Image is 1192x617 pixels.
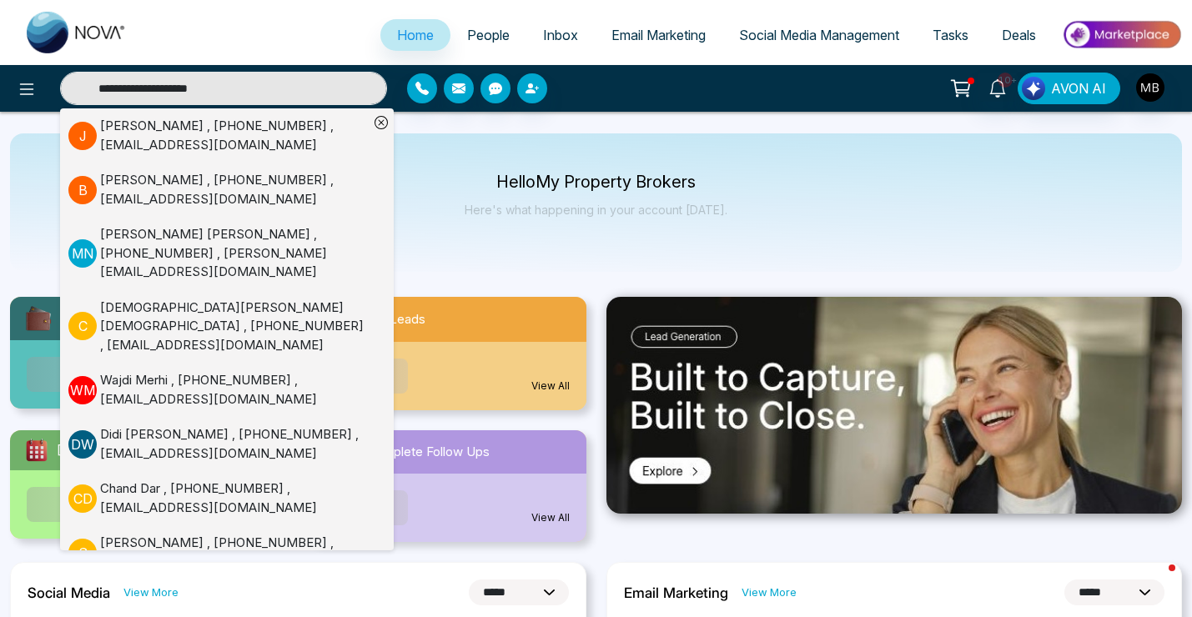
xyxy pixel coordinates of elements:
p: D W [68,430,97,459]
a: Home [380,19,450,51]
p: C [68,312,97,340]
span: Deals [1002,27,1036,43]
a: View More [123,584,179,600]
a: People [450,19,526,51]
a: New LeadsView All [298,297,596,410]
p: S [68,539,97,567]
div: Didi [PERSON_NAME] , [PHONE_NUMBER] , [EMAIL_ADDRESS][DOMAIN_NAME] [100,425,369,463]
a: Deals [985,19,1053,51]
span: Incomplete Follow Ups [358,443,490,462]
button: AVON AI [1018,73,1120,104]
span: [DATE] Task [57,441,129,460]
p: Here's what happening in your account [DATE]. [465,203,727,217]
div: [PERSON_NAME] [PERSON_NAME] , [PHONE_NUMBER] , [PERSON_NAME][EMAIL_ADDRESS][DOMAIN_NAME] [100,225,369,282]
img: User Avatar [1136,73,1164,102]
a: Email Marketing [595,19,722,51]
img: Nova CRM Logo [27,12,127,53]
a: View All [531,510,570,525]
a: Incomplete Follow UpsView All [298,430,596,542]
div: [PERSON_NAME] , [PHONE_NUMBER] , [EMAIL_ADDRESS] [100,534,369,571]
div: Chand Dar , [PHONE_NUMBER] , [EMAIL_ADDRESS][DOMAIN_NAME] [100,479,369,517]
div: [DEMOGRAPHIC_DATA][PERSON_NAME][DEMOGRAPHIC_DATA] , [PHONE_NUMBER] , [EMAIL_ADDRESS][DOMAIN_NAME] [100,298,369,355]
a: View More [742,584,797,600]
img: Lead Flow [1022,77,1045,100]
iframe: Intercom live chat [1135,560,1175,600]
div: Wajdi Merhi , [PHONE_NUMBER] , [EMAIL_ADDRESS][DOMAIN_NAME] [100,371,369,409]
span: AVON AI [1051,78,1106,98]
p: J [68,122,97,150]
p: B [68,176,97,204]
a: Tasks [916,19,985,51]
span: People [467,27,510,43]
div: [PERSON_NAME] , [PHONE_NUMBER] , [EMAIL_ADDRESS][DOMAIN_NAME] [100,117,369,154]
span: Home [397,27,434,43]
a: Inbox [526,19,595,51]
span: Social Media Management [739,27,899,43]
img: . [606,297,1183,514]
a: Social Media Management [722,19,916,51]
p: M N [68,239,97,268]
h2: Email Marketing [624,584,728,601]
img: availableCredit.svg [23,303,53,334]
p: Hello My Property Brokers [465,175,727,189]
p: W M [68,376,97,404]
span: Inbox [543,27,578,43]
a: 10+ [978,73,1018,102]
img: Market-place.gif [1061,16,1182,53]
span: Tasks [933,27,968,43]
div: [PERSON_NAME] , [PHONE_NUMBER] , [EMAIL_ADDRESS][DOMAIN_NAME] [100,171,369,208]
span: 10+ [998,73,1013,88]
span: Email Marketing [611,27,706,43]
p: C D [68,484,97,513]
img: todayTask.svg [23,437,50,464]
a: View All [531,379,570,394]
h2: Social Media [28,584,110,601]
